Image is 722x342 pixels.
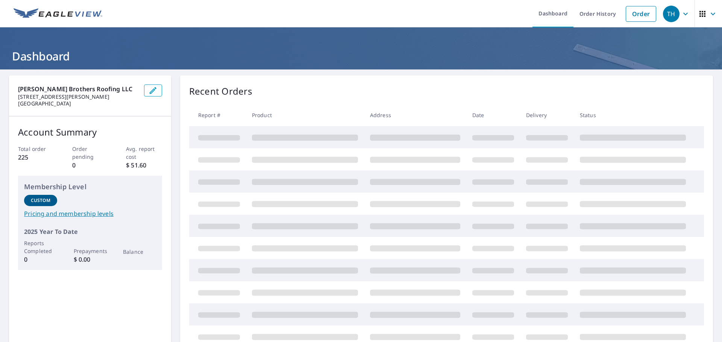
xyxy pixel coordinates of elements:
[72,161,108,170] p: 0
[14,8,102,20] img: EV Logo
[72,145,108,161] p: Order pending
[24,227,156,236] p: 2025 Year To Date
[31,197,50,204] p: Custom
[18,93,138,100] p: [STREET_ADDRESS][PERSON_NAME]
[126,161,162,170] p: $ 51.60
[626,6,656,22] a: Order
[24,182,156,192] p: Membership Level
[24,209,156,218] a: Pricing and membership levels
[189,104,246,126] th: Report #
[574,104,692,126] th: Status
[663,6,680,22] div: TH
[24,239,57,255] p: Reports Completed
[9,48,713,64] h1: Dashboard
[126,145,162,161] p: Avg. report cost
[24,255,57,264] p: 0
[18,84,138,93] p: [PERSON_NAME] Brothers Roofing LLC
[18,100,138,107] p: [GEOGRAPHIC_DATA]
[123,248,156,256] p: Balance
[364,104,466,126] th: Address
[18,145,54,153] p: Total order
[466,104,520,126] th: Date
[246,104,364,126] th: Product
[520,104,574,126] th: Delivery
[74,247,107,255] p: Prepayments
[74,255,107,264] p: $ 0.00
[189,84,252,98] p: Recent Orders
[18,153,54,162] p: 225
[18,125,162,139] p: Account Summary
